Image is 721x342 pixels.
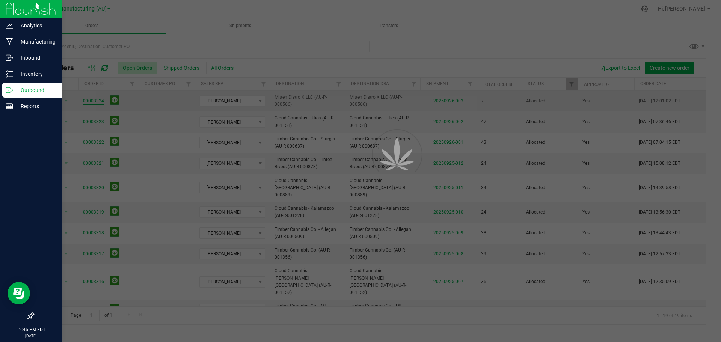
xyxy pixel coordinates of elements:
[6,102,13,110] inline-svg: Reports
[3,326,58,333] p: 12:46 PM EDT
[6,86,13,94] inline-svg: Outbound
[6,22,13,29] inline-svg: Analytics
[13,53,58,62] p: Inbound
[13,86,58,95] p: Outbound
[13,37,58,46] p: Manufacturing
[6,38,13,45] inline-svg: Manufacturing
[6,54,13,62] inline-svg: Inbound
[8,282,30,304] iframe: Resource center
[3,333,58,339] p: [DATE]
[13,102,58,111] p: Reports
[6,70,13,78] inline-svg: Inventory
[13,21,58,30] p: Analytics
[13,69,58,78] p: Inventory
